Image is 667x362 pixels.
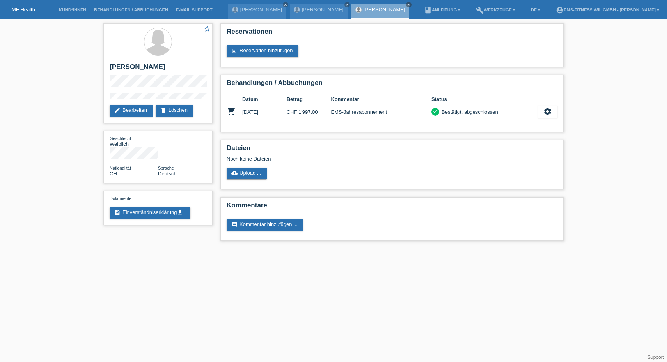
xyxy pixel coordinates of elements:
[406,2,412,7] a: close
[227,28,557,39] h2: Reservationen
[345,3,349,7] i: close
[110,135,158,147] div: Weiblich
[364,7,405,12] a: [PERSON_NAME]
[158,171,177,177] span: Deutsch
[283,2,288,7] a: close
[287,95,331,104] th: Betrag
[227,107,236,116] i: POSP00027692
[156,105,193,117] a: deleteLöschen
[231,221,238,228] i: comment
[110,207,190,219] a: descriptionEinverständniserklärungget_app
[240,7,282,12] a: [PERSON_NAME]
[110,166,131,170] span: Nationalität
[227,201,557,213] h2: Kommentare
[12,7,35,12] a: MF Health
[231,170,238,176] i: cloud_upload
[287,104,331,120] td: CHF 1'997.00
[284,3,287,7] i: close
[439,108,498,116] div: Bestätigt, abgeschlossen
[55,7,90,12] a: Kund*innen
[172,7,216,12] a: E-Mail Support
[242,95,287,104] th: Datum
[527,7,544,12] a: DE ▾
[227,156,465,162] div: Noch keine Dateien
[227,219,303,231] a: commentKommentar hinzufügen ...
[476,6,484,14] i: build
[227,168,267,179] a: cloud_uploadUpload ...
[110,196,131,201] span: Dokumente
[556,6,564,14] i: account_circle
[90,7,172,12] a: Behandlungen / Abbuchungen
[227,144,557,156] h2: Dateien
[331,104,431,120] td: EMS-Jahresabonnement
[242,104,287,120] td: [DATE]
[302,7,344,12] a: [PERSON_NAME]
[552,7,663,12] a: account_circleEMS-Fitness Wil GmbH - [PERSON_NAME] ▾
[431,95,538,104] th: Status
[158,166,174,170] span: Sprache
[204,25,211,32] i: star_border
[227,79,557,91] h2: Behandlungen / Abbuchungen
[543,107,552,116] i: settings
[472,7,519,12] a: buildWerkzeuge ▾
[344,2,350,7] a: close
[110,136,131,141] span: Geschlecht
[227,45,298,57] a: post_addReservation hinzufügen
[110,171,117,177] span: Schweiz
[177,209,183,215] i: get_app
[331,95,431,104] th: Kommentar
[420,7,464,12] a: bookAnleitung ▾
[114,209,121,215] i: description
[407,3,411,7] i: close
[110,105,153,117] a: editBearbeiten
[424,6,432,14] i: book
[647,355,664,360] a: Support
[160,107,167,113] i: delete
[204,25,211,34] a: star_border
[110,63,206,75] h2: [PERSON_NAME]
[114,107,121,113] i: edit
[433,109,438,114] i: check
[231,48,238,54] i: post_add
